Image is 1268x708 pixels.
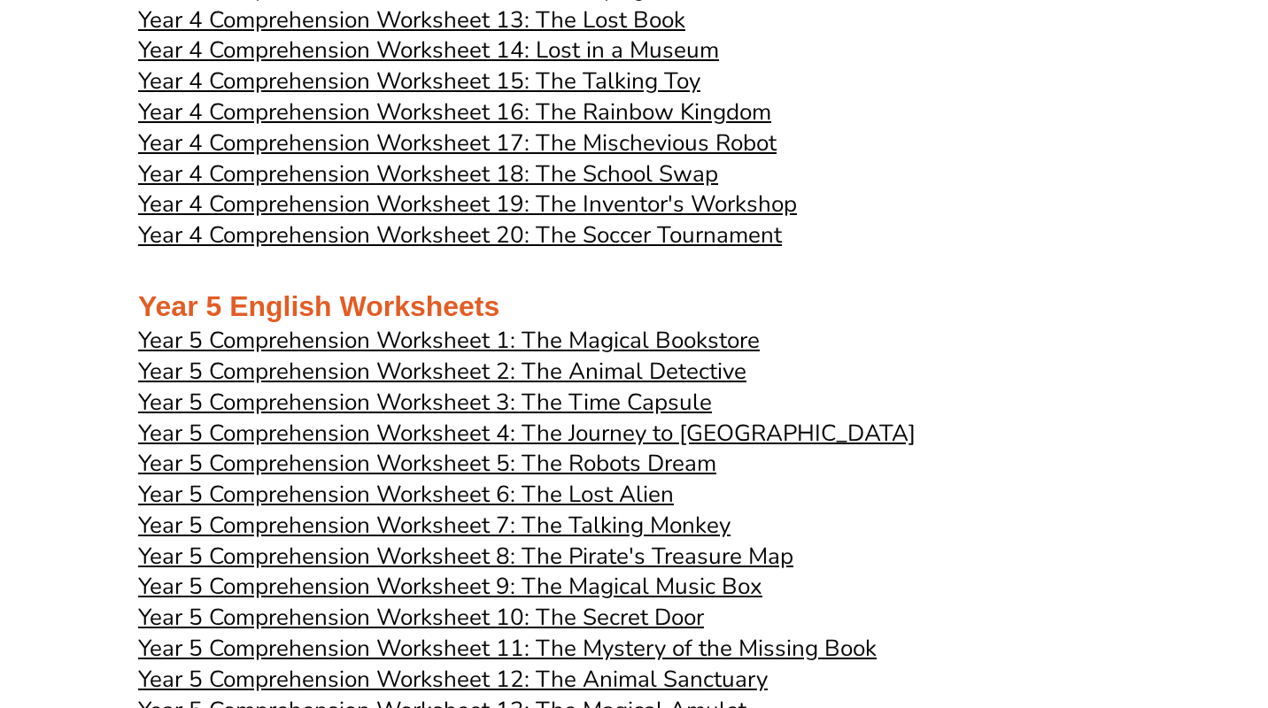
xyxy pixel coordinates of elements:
[138,160,718,187] a: Year 4 Comprehension Worksheet 18: The School Swap
[138,96,771,127] span: Year 4 Comprehension Worksheet 16: The Rainbow Kingdom
[138,481,674,507] a: Year 5 Comprehension Worksheet 6: The Lost Alien
[138,65,700,96] span: Year 4 Comprehension Worksheet 15: The Talking Toy
[138,510,731,541] span: Year 5 Comprehension Worksheet 7: The Talking Monkey
[138,664,768,695] span: Year 5 Comprehension Worksheet 12: The Animal Sanctuary
[138,189,797,219] span: Year 4 Comprehension Worksheet 19: The Inventor's Workshop
[138,666,768,692] a: Year 5 Comprehension Worksheet 12: The Animal Sanctuary
[138,571,762,602] span: Year 5 Comprehension Worksheet 9: The Magical Music Box
[964,508,1268,708] iframe: Chat Widget
[138,98,771,125] a: Year 4 Comprehension Worksheet 16: The Rainbow Kingdom
[138,251,1130,325] h2: Year 5 English Worksheets
[138,190,797,217] a: Year 4 Comprehension Worksheet 19: The Inventor's Workshop
[138,635,877,661] a: Year 5 Comprehension Worksheet 11: The Mystery of the Missing Book
[138,325,760,356] span: Year 5 Comprehension Worksheet 1: The Magical Bookstore
[138,633,877,664] span: Year 5 Comprehension Worksheet 11: The Mystery of the Missing Book
[138,602,704,633] span: Year 5 Comprehension Worksheet 10: The Secret Door
[138,541,793,572] span: Year 5 Comprehension Worksheet 8: The Pirate's Treasure Map
[138,219,782,250] span: Year 4 Comprehension Worksheet 20: The Soccer Tournament
[138,6,685,33] a: Year 4 Comprehension Worksheet 13: The Lost Book
[138,573,762,599] a: Year 5 Comprehension Worksheet 9: The Magical Music Box
[138,543,793,569] a: Year 5 Comprehension Worksheet 8: The Pirate's Treasure Map
[138,129,777,156] a: Year 4 Comprehension Worksheet 17: The Mischevious Robot
[138,67,700,94] a: Year 4 Comprehension Worksheet 15: The Talking Toy
[138,358,746,384] a: Year 5 Comprehension Worksheet 2: The Animal Detective
[138,418,916,449] span: Year 5 Comprehension Worksheet 4: The Journey to [GEOGRAPHIC_DATA]
[138,327,760,353] a: Year 5 Comprehension Worksheet 1: The Magical Bookstore
[138,479,674,510] span: Year 5 Comprehension Worksheet 6: The Lost Alien
[138,127,777,158] span: Year 4 Comprehension Worksheet 17: The Mischevious Robot
[138,448,716,479] span: Year 5 Comprehension Worksheet 5: The Robots Dream
[138,604,704,630] a: Year 5 Comprehension Worksheet 10: The Secret Door
[138,221,782,248] a: Year 4 Comprehension Worksheet 20: The Soccer Tournament
[138,512,731,538] a: Year 5 Comprehension Worksheet 7: The Talking Monkey
[138,419,916,446] a: Year 5 Comprehension Worksheet 4: The Journey to [GEOGRAPHIC_DATA]
[138,35,719,65] span: Year 4 Comprehension Worksheet 14: Lost in a Museum
[138,389,712,415] a: Year 5 Comprehension Worksheet 3: The Time Capsule
[138,387,712,418] span: Year 5 Comprehension Worksheet 3: The Time Capsule
[138,36,719,63] a: Year 4 Comprehension Worksheet 14: Lost in a Museum
[138,450,716,476] a: Year 5 Comprehension Worksheet 5: The Robots Dream
[138,4,685,35] span: Year 4 Comprehension Worksheet 13: The Lost Book
[138,356,746,387] span: Year 5 Comprehension Worksheet 2: The Animal Detective
[138,158,718,189] span: Year 4 Comprehension Worksheet 18: The School Swap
